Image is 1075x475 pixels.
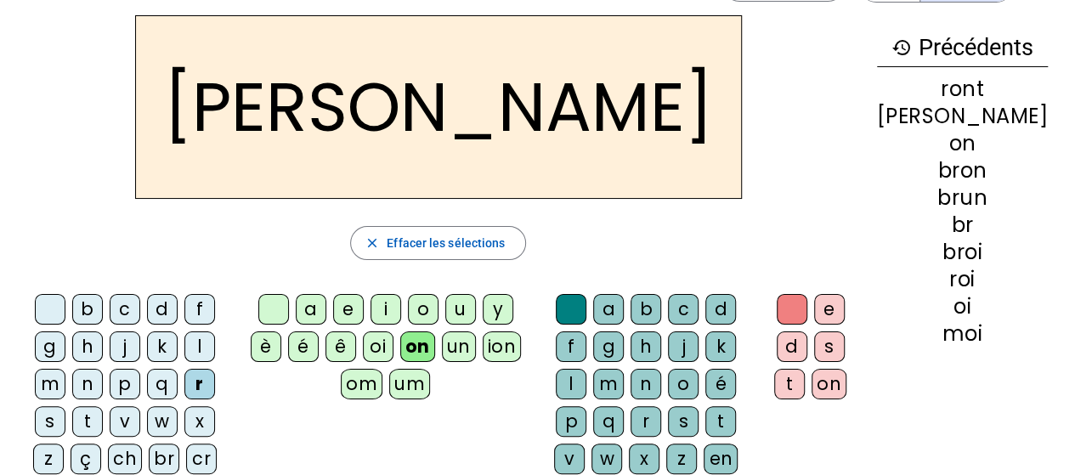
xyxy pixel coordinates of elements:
[71,444,101,474] div: ç
[135,15,742,199] h2: [PERSON_NAME]
[591,444,622,474] div: w
[251,331,281,362] div: è
[777,331,807,362] div: d
[408,294,438,325] div: o
[184,294,215,325] div: f
[668,331,699,362] div: j
[877,161,1048,181] div: bron
[341,369,382,399] div: om
[877,133,1048,154] div: on
[110,331,140,362] div: j
[814,294,845,325] div: e
[593,331,624,362] div: g
[593,294,624,325] div: a
[72,331,103,362] div: h
[400,331,435,362] div: on
[325,331,356,362] div: ê
[33,444,64,474] div: z
[877,242,1048,263] div: broi
[593,406,624,437] div: q
[814,331,845,362] div: s
[556,331,586,362] div: f
[812,369,846,399] div: on
[333,294,364,325] div: e
[110,369,140,399] div: p
[704,444,738,474] div: en
[877,215,1048,235] div: br
[371,294,401,325] div: i
[668,369,699,399] div: o
[556,406,586,437] div: p
[363,331,393,362] div: oi
[877,269,1048,290] div: roi
[108,444,142,474] div: ch
[631,369,661,399] div: n
[445,294,476,325] div: u
[668,406,699,437] div: s
[147,406,178,437] div: w
[72,406,103,437] div: t
[774,369,805,399] div: t
[483,331,522,362] div: ion
[35,406,65,437] div: s
[350,226,526,260] button: Effacer les sélections
[705,406,736,437] div: t
[483,294,513,325] div: y
[705,369,736,399] div: é
[35,369,65,399] div: m
[387,233,505,253] span: Effacer les sélections
[147,294,178,325] div: d
[442,331,476,362] div: un
[110,406,140,437] div: v
[296,294,326,325] div: a
[35,331,65,362] div: g
[110,294,140,325] div: c
[365,235,380,251] mat-icon: close
[184,406,215,437] div: x
[666,444,697,474] div: z
[668,294,699,325] div: c
[149,444,179,474] div: br
[147,369,178,399] div: q
[877,106,1048,127] div: [PERSON_NAME]
[389,369,430,399] div: um
[554,444,585,474] div: v
[288,331,319,362] div: é
[877,324,1048,344] div: moi
[184,369,215,399] div: r
[72,369,103,399] div: n
[147,331,178,362] div: k
[186,444,217,474] div: cr
[705,294,736,325] div: d
[72,294,103,325] div: b
[705,331,736,362] div: k
[593,369,624,399] div: m
[877,297,1048,317] div: oi
[877,79,1048,99] div: ront
[631,406,661,437] div: r
[877,188,1048,208] div: brun
[556,369,586,399] div: l
[631,331,661,362] div: h
[184,331,215,362] div: l
[877,29,1048,67] h3: Précédents
[629,444,659,474] div: x
[891,37,912,58] mat-icon: history
[631,294,661,325] div: b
